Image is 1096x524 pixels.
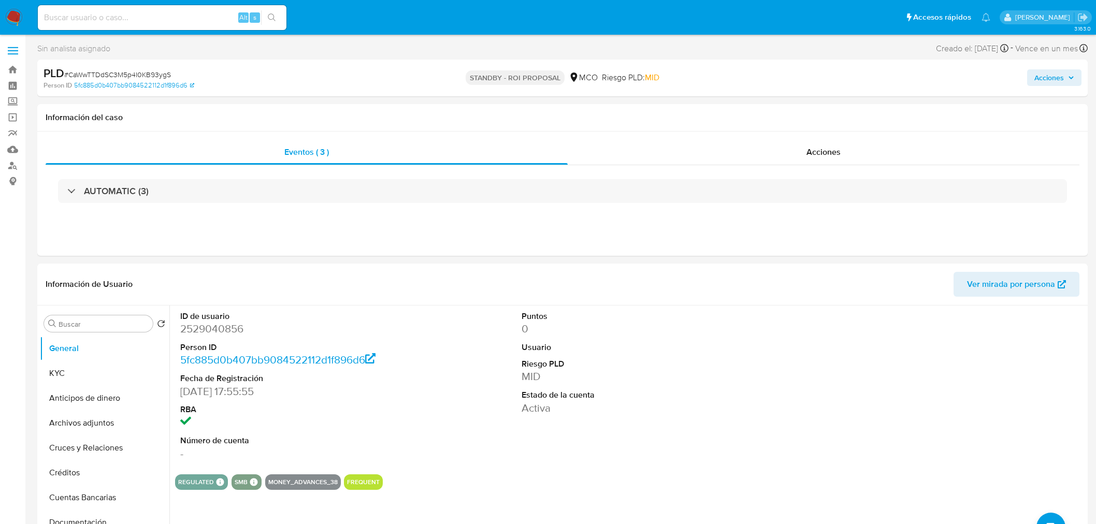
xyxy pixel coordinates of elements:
[239,12,248,22] span: Alt
[180,322,397,336] dd: 2529040856
[1015,12,1074,22] p: felipe.cayon@mercadolibre.com
[522,322,739,336] dd: 0
[44,65,64,81] b: PLD
[180,373,397,384] dt: Fecha de Registración
[59,319,149,329] input: Buscar
[180,384,397,399] dd: [DATE] 17:55:55
[1011,41,1013,55] span: -
[522,358,739,370] dt: Riesgo PLD
[522,311,739,322] dt: Puntos
[261,10,282,25] button: search-icon
[40,361,169,386] button: KYC
[1077,12,1088,23] a: Salir
[180,404,397,415] dt: RBA
[37,43,110,54] span: Sin analista asignado
[954,272,1079,297] button: Ver mirada por persona
[1027,69,1081,86] button: Acciones
[522,389,739,401] dt: Estado de la cuenta
[74,81,194,90] a: 5fc885d0b407bb9084522112d1f896d6
[180,342,397,353] dt: Person ID
[569,72,598,83] div: MCO
[46,279,133,289] h1: Información de Usuario
[40,460,169,485] button: Créditos
[40,485,169,510] button: Cuentas Bancarias
[1034,69,1064,86] span: Acciones
[967,272,1055,297] span: Ver mirada por persona
[253,12,256,22] span: s
[40,386,169,411] button: Anticipos de dinero
[180,435,397,446] dt: Número de cuenta
[180,352,376,367] a: 5fc885d0b407bb9084522112d1f896d6
[84,185,149,197] h3: AUTOMATIC (3)
[64,69,171,80] span: # CaWwTTDdSC3M5p4I0KB93ygS
[38,11,286,24] input: Buscar usuario o caso...
[522,369,739,384] dd: MID
[180,311,397,322] dt: ID de usuario
[284,146,329,158] span: Eventos ( 3 )
[40,336,169,361] button: General
[936,41,1008,55] div: Creado el: [DATE]
[46,112,1079,123] h1: Información del caso
[806,146,841,158] span: Acciones
[58,179,1067,203] div: AUTOMATIC (3)
[522,401,739,415] dd: Activa
[645,71,659,83] span: MID
[44,81,72,90] b: Person ID
[40,435,169,460] button: Cruces y Relaciones
[522,342,739,353] dt: Usuario
[913,12,971,23] span: Accesos rápidos
[602,72,659,83] span: Riesgo PLD:
[157,319,165,331] button: Volver al orden por defecto
[48,319,56,328] button: Buscar
[982,13,990,22] a: Notificaciones
[40,411,169,435] button: Archivos adjuntos
[180,446,397,461] dd: -
[466,70,565,85] p: STANDBY - ROI PROPOSAL
[1015,43,1078,54] span: Vence en un mes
